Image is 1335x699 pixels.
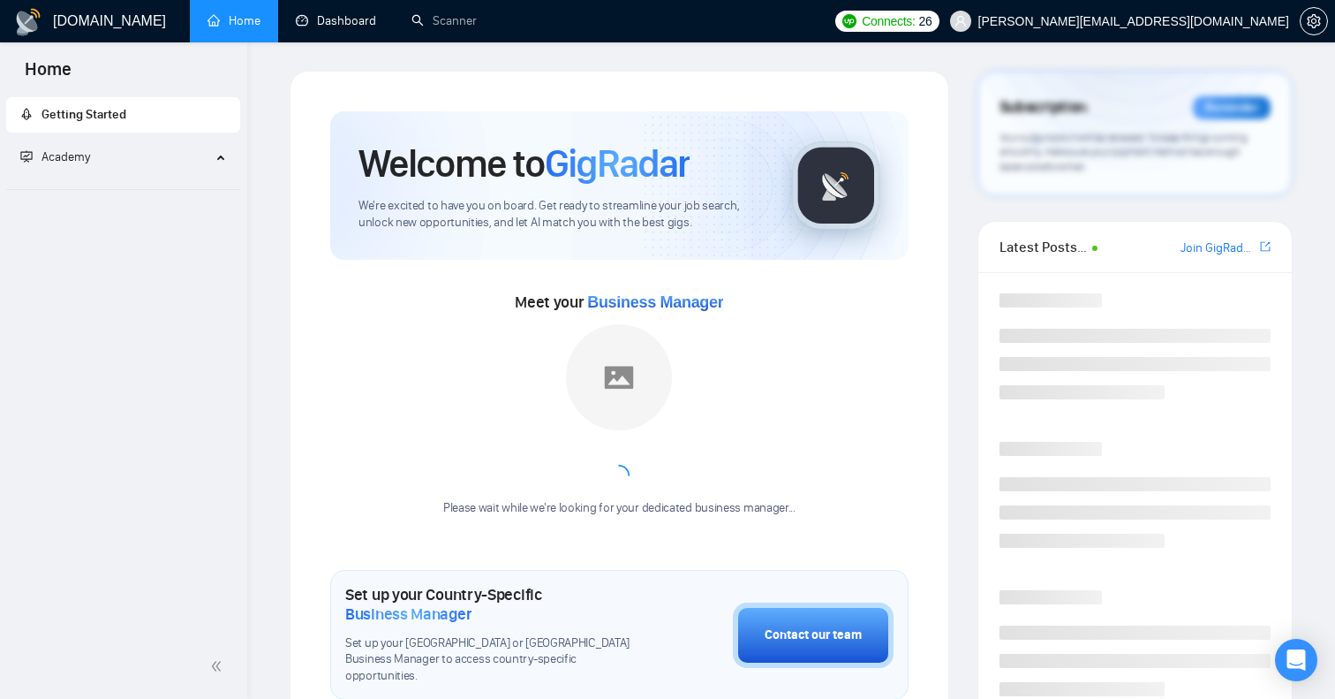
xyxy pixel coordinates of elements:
a: Join GigRadar Slack Community [1180,239,1256,258]
span: Latest Posts from the GigRadar Community [999,236,1087,258]
a: export [1260,239,1271,255]
span: double-left [210,657,228,675]
span: Set up your [GEOGRAPHIC_DATA] or [GEOGRAPHIC_DATA] Business Manager to access country-specific op... [345,635,645,686]
img: placeholder.png [566,324,672,430]
h1: Set up your Country-Specific [345,585,645,624]
span: Subscription [999,93,1087,123]
a: setting [1300,14,1328,28]
li: Academy Homepage [6,182,240,194]
img: upwork-logo.png [842,14,856,28]
span: Business Manager [587,293,723,311]
button: Contact our team [733,603,894,668]
div: Reminder [1193,96,1271,119]
span: Home [11,57,86,94]
span: We're excited to have you on board. Get ready to streamline your job search, unlock new opportuni... [358,198,764,232]
span: Getting Started [41,107,126,122]
div: Open Intercom Messenger [1275,639,1317,681]
span: GigRadar [545,140,690,187]
img: logo [14,8,42,36]
span: setting [1301,14,1327,28]
li: Getting Started [6,97,240,133]
span: fund-projection-screen [20,150,33,163]
span: Connects: [862,11,915,31]
span: export [1260,239,1271,254]
h1: Welcome to [358,140,690,187]
div: Contact our team [765,626,862,645]
span: rocket [20,108,33,120]
button: setting [1300,7,1328,35]
span: loading [605,462,633,490]
span: user [954,15,967,27]
span: Academy [20,149,90,164]
span: Your subscription will be renewed. To keep things running smoothly, make sure your payment method... [999,131,1248,173]
span: Meet your [515,293,723,312]
span: 26 [919,11,932,31]
span: Business Manager [345,604,471,624]
a: searchScanner [411,13,477,28]
a: homeHome [207,13,260,28]
span: Academy [41,149,90,164]
img: gigradar-logo.png [792,141,880,230]
div: Please wait while we're looking for your dedicated business manager... [433,500,806,517]
a: dashboardDashboard [296,13,376,28]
